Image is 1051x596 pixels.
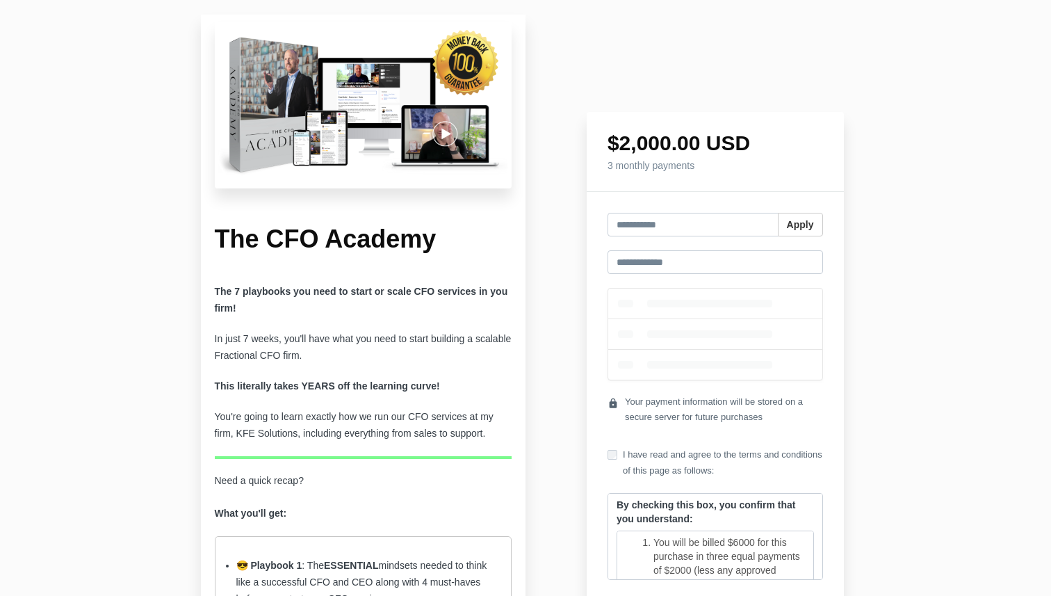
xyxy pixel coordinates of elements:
img: c16be55-448c-d20c-6def-ad6c686240a2_Untitled_design-20.png [215,22,512,188]
b: The 7 playbooks you need to start or scale CFO services in you firm! [215,286,508,314]
strong: By checking this box, you confirm that you understand: [617,499,795,524]
p: Need a quick recap? [215,473,512,523]
h1: The CFO Academy [215,223,512,256]
button: Apply [778,213,823,236]
p: You're going to learn exactly how we run our CFO services at my firm, KFE Solutions, including ev... [215,409,512,442]
input: I have read and agree to the terms and conditions of this page as follows: [608,450,617,460]
span: Your payment information will be stored on a secure server for future purchases [625,394,823,425]
label: I have read and agree to the terms and conditions of this page as follows: [608,447,823,478]
strong: This literally takes YEARS off the learning curve! [215,380,440,392]
h1: $2,000.00 USD [608,133,823,154]
h4: 3 monthly payments [608,161,823,170]
p: In just 7 weeks, you'll have what you need to start building a scalable Fractional CFO firm. [215,331,512,364]
strong: What you'll get: [215,508,287,519]
i: lock [608,394,619,413]
strong: ESSENTIAL [324,560,379,571]
li: You will be billed $6000 for this purchase in three equal payments of $2000 (less any approved co... [653,535,805,591]
strong: 😎 Playbook 1 [236,560,302,571]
